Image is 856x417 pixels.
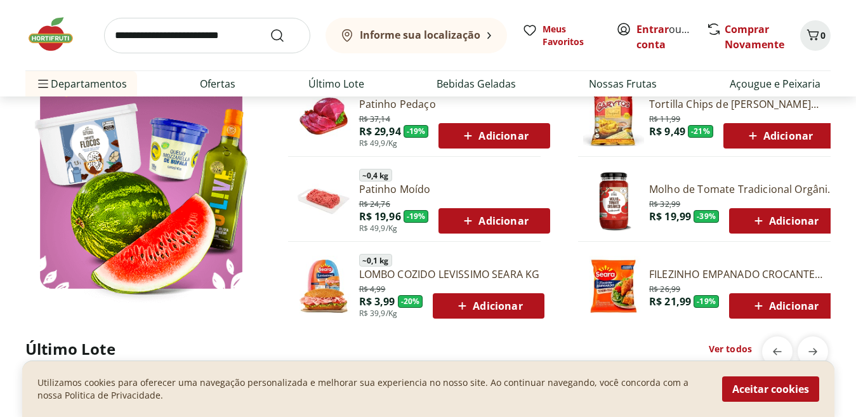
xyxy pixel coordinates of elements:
span: R$ 3,99 [359,295,395,308]
span: Adicionar [460,128,528,143]
span: R$ 4,99 [359,282,386,295]
button: Carrinho [800,20,831,51]
span: Adicionar [460,213,528,228]
a: Entrar [636,22,669,36]
span: - 39 % [694,210,719,223]
a: Comprar Novamente [725,22,784,51]
a: Açougue e Peixaria [730,76,820,91]
span: R$ 39,9/Kg [359,308,398,319]
span: Adicionar [751,298,819,314]
span: Adicionar [751,213,819,228]
span: Meus Favoritos [543,23,601,48]
span: R$ 19,99 [649,209,691,223]
img: Tortilla Chips de Milho Garytos Sequoia 120g [583,86,644,147]
button: Adicionar [438,123,550,149]
a: Ver todos [709,343,752,355]
img: Hortifruti [25,15,89,53]
button: Adicionar [729,208,840,234]
span: ~ 0,4 kg [359,169,392,182]
span: R$ 29,94 [359,124,401,138]
button: Aceitar cookies [722,376,819,402]
span: 0 [820,29,826,41]
span: Adicionar [454,298,522,314]
button: Adicionar [438,208,550,234]
span: R$ 24,76 [359,197,390,209]
a: LOMBO COZIDO LEVISSIMO SEARA KG [359,267,544,281]
button: Adicionar [433,293,544,319]
span: - 19 % [404,210,429,223]
a: Meus Favoritos [522,23,601,48]
h2: Último Lote [25,339,115,359]
span: R$ 37,14 [359,112,390,124]
img: Molho de Tomate Tradicional Orgânico Natural da Terra 330g [583,171,644,232]
img: Patinho Pedaço [293,86,354,147]
a: Ofertas [200,76,235,91]
span: R$ 49,9/Kg [359,223,398,234]
a: Último Lote [308,76,364,91]
span: - 21 % [688,125,713,138]
b: Informe sua localização [360,28,480,42]
span: ~ 0,1 kg [359,254,392,267]
span: - 19 % [404,125,429,138]
img: Patinho Moído [293,171,354,232]
a: Criar conta [636,22,706,51]
a: Patinho Moído [359,182,550,196]
span: Adicionar [745,128,813,143]
img: Lombo Cozido Levíssimo Seara [293,256,354,317]
a: FILEZINHO EMPANADO CROCANTE SEARA 400G [649,267,840,281]
span: R$ 19,96 [359,209,401,223]
span: Departamentos [36,69,127,99]
span: R$ 49,9/Kg [359,138,398,149]
span: - 19 % [694,295,719,308]
button: Adicionar [723,123,834,149]
span: R$ 21,99 [649,295,691,308]
a: Molho de Tomate Tradicional Orgânico Natural Da Terra 330g [649,182,840,196]
button: previous [762,336,793,367]
a: Nossas Frutas [589,76,657,91]
span: - 20 % [398,295,423,308]
button: Submit Search [270,28,300,43]
span: R$ 11,99 [649,112,680,124]
img: Filezinho Empanado Crocante Seara 400g [583,256,644,317]
a: Bebidas Geladas [437,76,516,91]
a: Patinho Pedaço [359,97,550,111]
span: R$ 9,49 [649,124,685,138]
input: search [104,18,310,53]
a: Tortilla Chips de [PERSON_NAME] 120g [649,97,834,111]
span: R$ 26,99 [649,282,680,295]
span: ou [636,22,693,52]
p: Utilizamos cookies para oferecer uma navegação personalizada e melhorar sua experiencia no nosso ... [37,376,707,402]
button: Informe sua localização [326,18,507,53]
span: R$ 32,99 [649,197,680,209]
button: Adicionar [729,293,840,319]
button: Menu [36,69,51,99]
button: next [798,336,828,367]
